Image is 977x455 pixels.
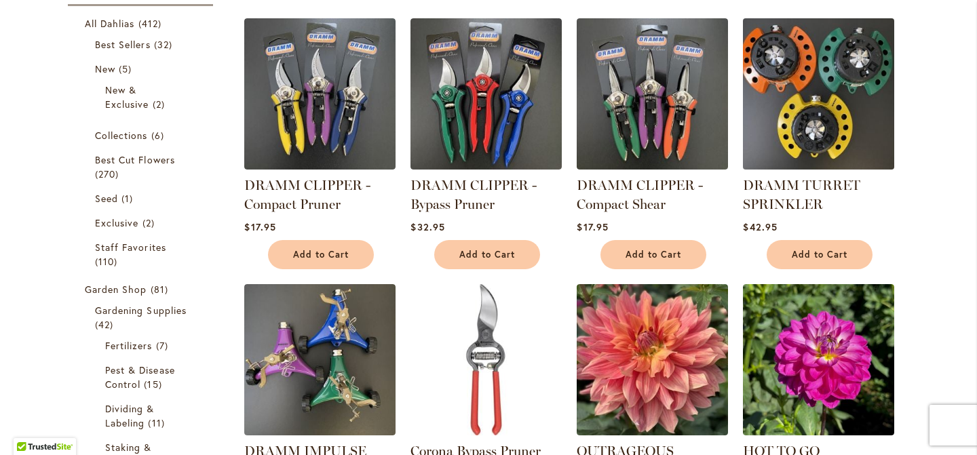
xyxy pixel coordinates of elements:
[410,284,562,435] img: Corona Bypass Pruner
[105,339,153,352] span: Fertilizers
[244,177,370,212] a: DRAMM CLIPPER - Compact Pruner
[740,14,898,173] img: DRAMM TURRET SPRINKLER
[95,241,166,254] span: Staff Favorites
[85,16,199,31] a: All Dahlias
[577,220,608,233] span: $17.95
[410,220,444,233] span: $32.95
[410,159,562,172] a: DRAMM CLIPPER - Bypass Pruner
[144,377,165,391] span: 15
[95,153,175,166] span: Best Cut Flowers
[148,416,168,430] span: 11
[577,425,728,438] a: OUTRAGEOUS
[95,62,115,75] span: New
[10,407,48,445] iframe: Launch Accessibility Center
[105,83,179,111] a: New &amp; Exclusive
[95,191,189,205] a: Seed
[119,62,135,76] span: 5
[626,249,681,260] span: Add to Cart
[268,240,374,269] button: Add to Cart
[244,425,396,438] a: DRAMM IMPULSE SPRINKLER
[142,216,158,230] span: 2
[577,159,728,172] a: DRAMM CLIPPER - Compact Shear
[151,128,168,142] span: 6
[95,129,148,142] span: Collections
[95,37,189,52] a: Best Sellers
[95,38,151,51] span: Best Sellers
[743,284,894,435] img: HOT TO GO
[792,249,847,260] span: Add to Cart
[459,249,515,260] span: Add to Cart
[410,18,562,170] img: DRAMM CLIPPER - Bypass Pruner
[105,83,149,111] span: New & Exclusive
[151,282,172,296] span: 81
[105,401,179,430] a: Dividing &amp; Labeling
[105,363,179,391] a: Pest &amp; Disease Control
[95,153,189,181] a: Best Cut Flowers
[767,240,873,269] button: Add to Cart
[95,167,122,181] span: 270
[410,425,562,438] a: Corona Bypass Pruner
[410,177,537,212] a: DRAMM CLIPPER - Bypass Pruner
[577,18,728,170] img: DRAMM CLIPPER - Compact Shear
[244,220,275,233] span: $17.95
[153,97,168,111] span: 2
[743,425,894,438] a: HOT TO GO
[743,177,860,212] a: DRAMM TURRET SPRINKLER
[95,216,189,230] a: Exclusive
[105,363,175,391] span: Pest & Disease Control
[95,303,189,332] a: Gardening Supplies
[743,159,894,172] a: DRAMM TURRET SPRINKLER
[95,216,138,229] span: Exclusive
[743,220,777,233] span: $42.95
[600,240,706,269] button: Add to Cart
[95,254,121,269] span: 110
[105,402,155,429] span: Dividing & Labeling
[244,284,396,435] img: DRAMM IMPULSE SPRINKLER
[154,37,176,52] span: 32
[293,249,349,260] span: Add to Cart
[244,18,396,170] img: DRAMM CLIPPER - Compact Pruner
[95,304,187,317] span: Gardening Supplies
[244,159,396,172] a: DRAMM CLIPPER - Compact Pruner
[85,282,199,296] a: Garden Shop
[95,240,189,269] a: Staff Favorites
[95,62,189,76] a: New
[434,240,540,269] button: Add to Cart
[85,283,147,296] span: Garden Shop
[85,17,135,30] span: All Dahlias
[105,338,179,353] a: Fertilizers
[577,177,703,212] a: DRAMM CLIPPER - Compact Shear
[121,191,136,205] span: 1
[95,317,117,332] span: 42
[156,338,172,353] span: 7
[95,128,189,142] a: Collections
[577,284,728,435] img: OUTRAGEOUS
[95,192,118,205] span: Seed
[138,16,165,31] span: 412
